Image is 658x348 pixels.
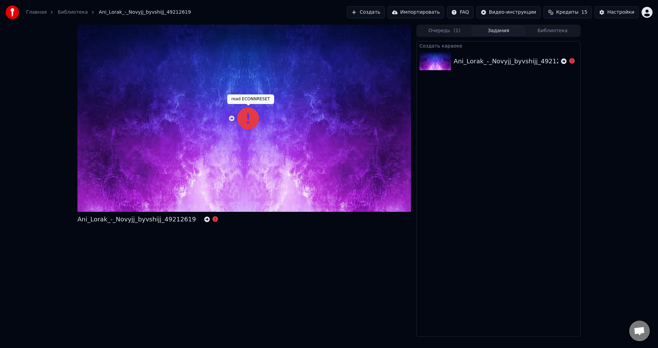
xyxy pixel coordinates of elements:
[388,6,444,18] button: Импортировать
[476,6,541,18] button: Видео-инструкции
[447,6,473,18] button: FAQ
[26,9,191,16] nav: breadcrumb
[453,27,460,34] span: ( 1 )
[544,6,592,18] button: Кредиты15
[556,9,578,16] span: Кредиты
[525,26,580,36] button: Библиотека
[417,41,580,50] div: Создать караоке
[347,6,385,18] button: Создать
[26,9,47,16] a: Главная
[629,321,650,341] a: Открытый чат
[77,215,196,224] div: Ani_Lorak_-_Novyjj_byvshijj_49212619
[581,9,587,16] span: 15
[417,26,472,36] button: Очередь
[227,94,274,104] div: read ECONNRESET
[99,9,191,16] span: Ani_Lorak_-_Novyjj_byvshijj_49212619
[454,56,572,66] div: Ani_Lorak_-_Novyjj_byvshijj_49212619
[595,6,639,18] button: Настройки
[472,26,526,36] button: Задания
[58,9,88,16] a: Библиотека
[607,9,634,16] div: Настройки
[5,5,19,19] img: youka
